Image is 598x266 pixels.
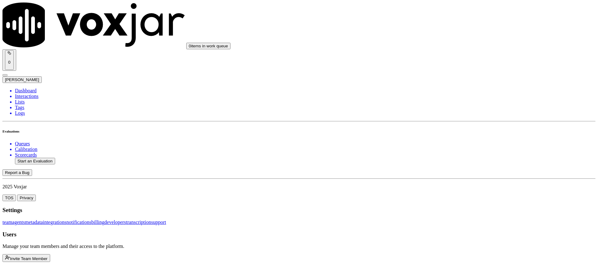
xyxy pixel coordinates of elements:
a: Tags [15,105,596,110]
a: metadata [25,220,43,225]
a: team [2,220,12,225]
button: 0items in work queue [186,43,230,49]
button: [PERSON_NAME] [2,76,42,83]
button: Start an Evaluation [15,158,55,164]
a: Lists [15,99,596,105]
h3: Users [2,231,596,238]
a: transcription [126,220,151,225]
h3: Settings [2,207,596,214]
button: TOS [2,195,16,201]
button: Report a Bug [2,169,32,176]
span: [PERSON_NAME] [5,77,39,82]
button: Privacy [17,195,36,201]
a: notifications [66,220,91,225]
a: Interactions [15,94,596,99]
p: Manage your team members and their access to the platform. [2,244,596,249]
button: Invite Team Member [2,254,50,262]
a: Calibration [15,147,596,152]
p: 0 [7,60,11,65]
button: 0 [2,49,16,71]
h6: Evaluations [2,129,596,133]
a: integrations [43,220,67,225]
a: Scorecards [15,152,596,158]
p: 2025 Voxjar [2,184,596,190]
a: billing [91,220,104,225]
a: Logs [15,110,596,116]
a: developers [104,220,126,225]
button: 0 [5,50,14,70]
a: support [151,220,166,225]
a: Dashboard [15,88,596,94]
a: Queues [15,141,596,147]
a: agents [12,220,25,225]
img: voxjar logo [2,2,185,47]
